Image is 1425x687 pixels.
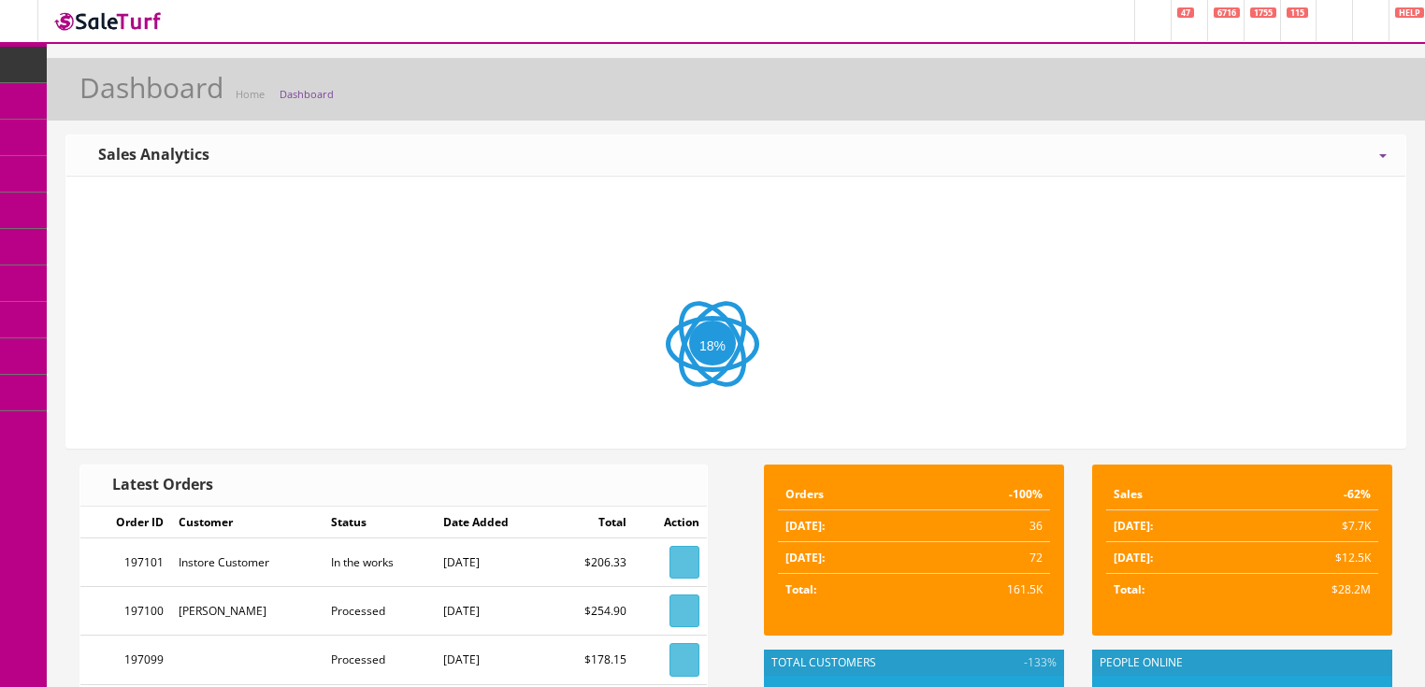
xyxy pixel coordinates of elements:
[324,636,436,684] td: Processed
[1114,518,1153,534] strong: [DATE]:
[80,507,171,538] td: Order ID
[171,538,324,587] td: Instore Customer
[1395,7,1424,18] span: HELP
[80,538,171,587] td: 197101
[99,477,213,494] h3: Latest Orders
[52,8,165,34] img: SaleTurf
[1020,654,1057,671] span: -133%
[171,587,324,636] td: [PERSON_NAME]
[1250,7,1276,18] span: 1755
[1287,7,1308,18] span: 115
[436,507,552,538] td: Date Added
[916,510,1050,542] td: 36
[552,587,634,636] td: $254.90
[764,650,1064,676] div: Total Customers
[552,507,634,538] td: Total
[324,587,436,636] td: Processed
[552,636,634,684] td: $178.15
[80,636,171,684] td: 197099
[1177,7,1194,18] span: 47
[324,507,436,538] td: Status
[85,147,209,164] h3: Sales Analytics
[236,87,265,101] a: Home
[436,587,552,636] td: [DATE]
[1114,550,1153,565] strong: [DATE]:
[1243,510,1379,542] td: $7.7K
[916,574,1050,606] td: 161.5K
[280,87,334,101] a: Dashboard
[1106,479,1243,510] td: Sales
[324,538,436,587] td: In the works
[1243,479,1379,510] td: -62%
[436,636,552,684] td: [DATE]
[785,518,825,534] strong: [DATE]:
[1092,650,1392,676] div: People Online
[1243,574,1379,606] td: $28.2M
[80,587,171,636] td: 197100
[1243,542,1379,574] td: $12.5K
[552,538,634,587] td: $206.33
[785,550,825,565] strong: [DATE]:
[79,72,223,103] h1: Dashboard
[785,581,816,597] strong: Total:
[1114,581,1144,597] strong: Total:
[634,507,707,538] td: Action
[778,479,916,510] td: Orders
[436,538,552,587] td: [DATE]
[1214,7,1240,18] span: 6716
[916,542,1050,574] td: 72
[916,479,1050,510] td: -100%
[171,507,324,538] td: Customer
